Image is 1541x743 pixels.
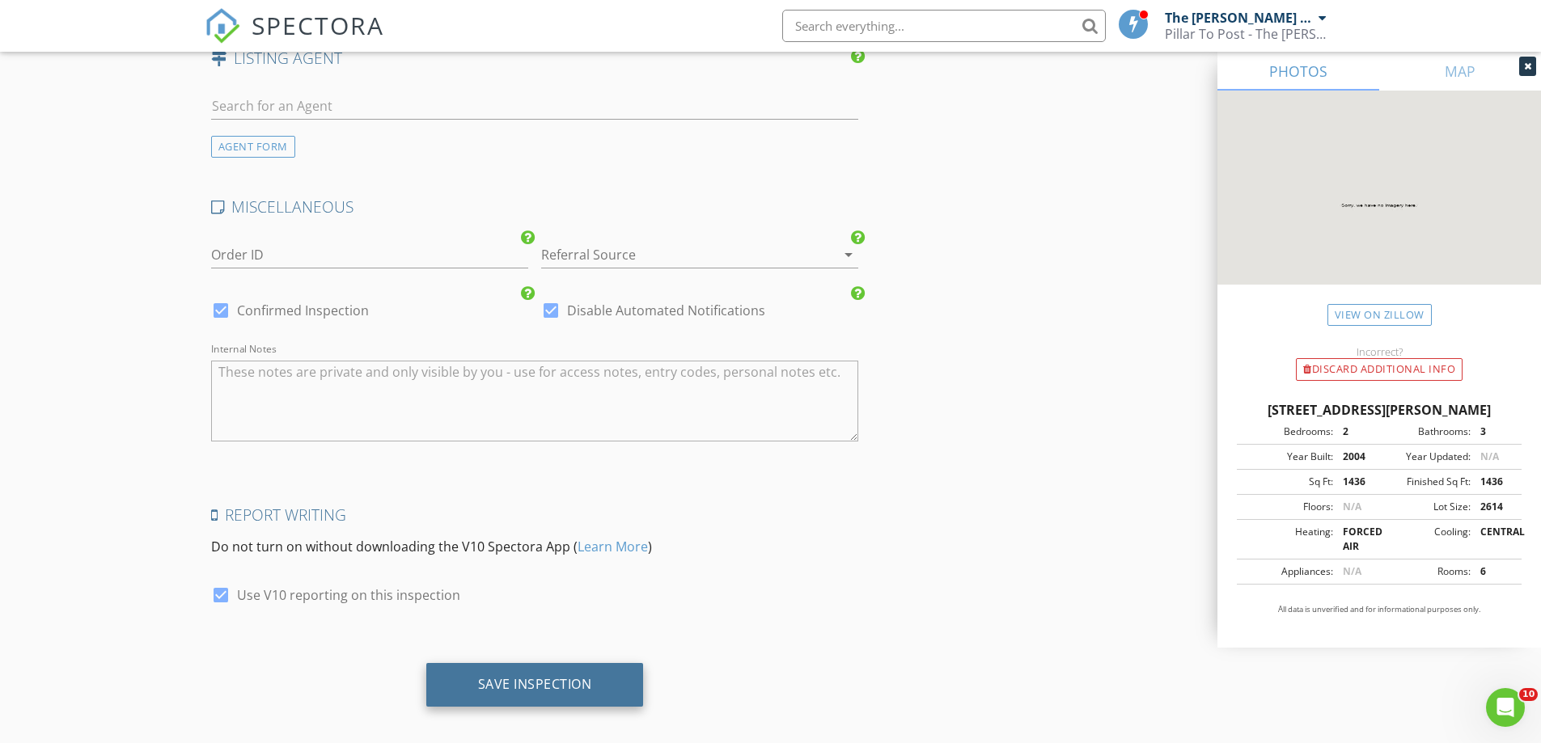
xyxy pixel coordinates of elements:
div: Save Inspection [478,676,592,692]
h4: Report Writing [211,504,859,526]
p: All data is unverified and for informational purposes only. [1237,604,1522,615]
div: Incorrect? [1217,345,1541,358]
div: Sq Ft: [1242,475,1333,489]
div: Finished Sq Ft: [1379,475,1471,489]
input: Search for an Agent [211,93,859,120]
div: CENTRAL [1471,525,1517,554]
div: 3 [1471,424,1517,439]
div: 1436 [1471,475,1517,489]
div: [STREET_ADDRESS][PERSON_NAME] [1237,400,1522,420]
input: Search everything... [782,10,1106,42]
p: Do not turn on without downloading the V10 Spectora App ( ) [211,537,859,556]
div: AGENT FORM [211,136,295,158]
a: View on Zillow [1327,304,1432,326]
span: SPECTORA [252,8,384,42]
div: Pillar To Post - The Frederick Team [1165,26,1327,42]
div: Bathrooms: [1379,424,1471,439]
div: 2004 [1333,450,1379,464]
div: The [PERSON_NAME] Team [1165,10,1315,26]
span: N/A [1343,500,1361,513]
div: 2614 [1471,500,1517,514]
div: 6 [1471,564,1517,579]
span: N/A [1480,450,1499,463]
a: Learn More [578,538,648,555]
label: Use V10 reporting on this inspection [237,587,460,603]
div: Year Built: [1242,450,1333,464]
h4: MISCELLANEOUS [211,196,859,217]
span: N/A [1343,564,1361,578]
a: MAP [1379,52,1541,91]
img: streetview [1217,91,1541,323]
div: FORCED AIR [1333,525,1379,554]
div: Heating: [1242,525,1333,554]
div: Rooms: [1379,564,1471,579]
div: 1436 [1333,475,1379,489]
iframe: Intercom live chat [1486,688,1525,727]
i: arrow_drop_down [839,245,858,264]
label: Confirmed Inspection [237,302,369,319]
a: SPECTORA [205,22,384,56]
div: Bedrooms: [1242,424,1333,439]
div: Appliances: [1242,564,1333,579]
span: 10 [1519,688,1538,701]
h4: LISTING AGENT [211,48,859,69]
div: Cooling: [1379,525,1471,554]
img: The Best Home Inspection Software - Spectora [205,8,240,44]
div: Lot Size: [1379,500,1471,514]
textarea: Internal Notes [211,361,859,441]
div: Year Updated: [1379,450,1471,464]
div: Discard Additional info [1296,358,1463,381]
div: Floors: [1242,500,1333,514]
div: 2 [1333,424,1379,439]
a: PHOTOS [1217,52,1379,91]
label: Disable Automated Notifications [567,302,765,319]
